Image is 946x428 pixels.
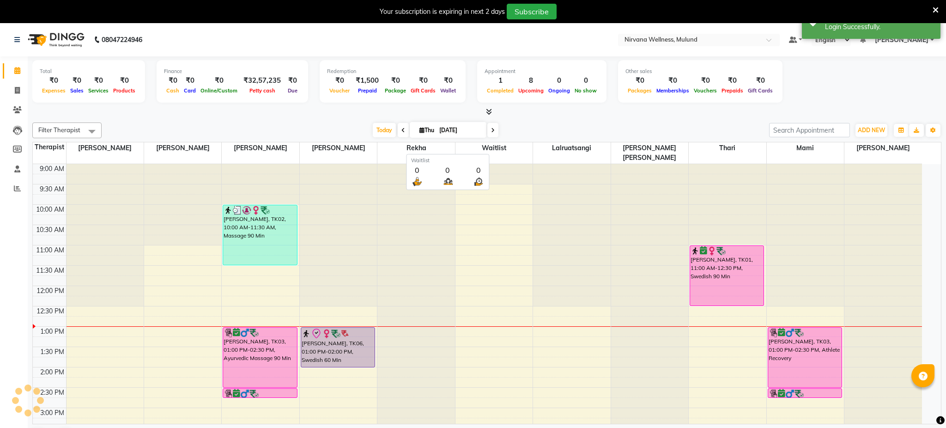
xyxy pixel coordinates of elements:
[767,142,844,154] span: Mami
[380,7,505,17] div: Your subscription is expiring in next 2 days
[38,327,66,336] div: 1:00 PM
[198,87,240,94] span: Online/Custom
[382,87,408,94] span: Package
[746,87,775,94] span: Gift Cards
[768,328,842,387] div: [PERSON_NAME], TK03, 01:00 PM-02:30 PM, Athlete Recovery
[442,176,454,187] img: queue.png
[746,75,775,86] div: ₹0
[572,75,599,86] div: 0
[35,286,66,296] div: 12:00 PM
[34,225,66,235] div: 10:30 AM
[38,126,80,134] span: Filter Therapist
[301,328,375,367] div: [PERSON_NAME], TK06, 01:00 PM-02:00 PM, Swedish 60 Min
[769,123,850,137] input: Search Appointment
[68,75,86,86] div: ₹0
[689,142,766,154] span: Thari
[691,87,719,94] span: Vouchers
[377,142,455,154] span: Rekha
[442,165,454,176] div: 0
[408,75,438,86] div: ₹0
[485,75,516,86] div: 1
[102,27,142,53] b: 08047224946
[654,75,691,86] div: ₹0
[691,75,719,86] div: ₹0
[533,142,610,154] span: Lalruatsangi
[408,87,438,94] span: Gift Cards
[437,123,483,137] input: 2025-09-04
[300,142,377,154] span: [PERSON_NAME]
[654,87,691,94] span: Memberships
[24,27,87,53] img: logo
[33,142,66,152] div: Therapist
[516,87,546,94] span: Upcoming
[38,388,66,397] div: 2:30 PM
[546,87,572,94] span: Ongoing
[111,87,138,94] span: Products
[546,75,572,86] div: 0
[473,176,484,187] img: wait_time.png
[40,67,138,75] div: Total
[164,75,182,86] div: ₹0
[38,184,66,194] div: 9:30 AM
[455,142,533,154] span: Waitlist
[198,75,240,86] div: ₹0
[247,87,278,94] span: Petty cash
[516,75,546,86] div: 8
[485,87,516,94] span: Completed
[327,67,458,75] div: Redemption
[438,87,458,94] span: Wallet
[40,75,68,86] div: ₹0
[223,205,297,265] div: [PERSON_NAME], TK02, 10:00 AM-11:30 AM, Massage 90 Min
[86,75,111,86] div: ₹0
[417,127,437,134] span: Thu
[625,75,654,86] div: ₹0
[411,157,484,165] div: Waitlist
[690,246,764,306] div: [PERSON_NAME], TK01, 11:00 AM-12:30 PM, Swedish 90 Min
[223,328,297,387] div: [PERSON_NAME], TK03, 01:00 PM-02:30 PM, Ayurvedic Massage 90 Min
[825,22,934,32] div: Login Successfully.
[38,164,66,174] div: 9:00 AM
[240,75,285,86] div: ₹32,57,235
[111,75,138,86] div: ₹0
[356,87,379,94] span: Prepaid
[34,205,66,214] div: 10:00 AM
[67,142,144,154] span: [PERSON_NAME]
[719,87,746,94] span: Prepaids
[38,367,66,377] div: 2:00 PM
[373,123,396,137] span: Today
[38,347,66,357] div: 1:30 PM
[38,408,66,418] div: 3:00 PM
[611,142,688,164] span: [PERSON_NAME] [PERSON_NAME]
[34,245,66,255] div: 11:00 AM
[485,67,599,75] div: Appointment
[625,67,775,75] div: Other sales
[352,75,382,86] div: ₹1,500
[164,67,301,75] div: Finance
[182,87,198,94] span: Card
[327,75,352,86] div: ₹0
[438,75,458,86] div: ₹0
[86,87,111,94] span: Services
[223,389,297,397] div: [PERSON_NAME], TK03, 02:30 PM-02:45 PM, Steam
[182,75,198,86] div: ₹0
[222,142,299,154] span: [PERSON_NAME]
[572,87,599,94] span: No show
[768,389,842,397] div: [PERSON_NAME], TK03, 02:30 PM-02:45 PM, Steam
[382,75,408,86] div: ₹0
[719,75,746,86] div: ₹0
[144,142,221,154] span: [PERSON_NAME]
[164,87,182,94] span: Cash
[625,87,654,94] span: Packages
[285,87,300,94] span: Due
[40,87,68,94] span: Expenses
[285,75,301,86] div: ₹0
[473,165,484,176] div: 0
[907,391,937,419] iframe: chat widget
[507,4,557,19] button: Subscribe
[411,176,423,187] img: serve.png
[327,87,352,94] span: Voucher
[35,306,66,316] div: 12:30 PM
[858,127,885,134] span: ADD NEW
[855,124,887,137] button: ADD NEW
[68,87,86,94] span: Sales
